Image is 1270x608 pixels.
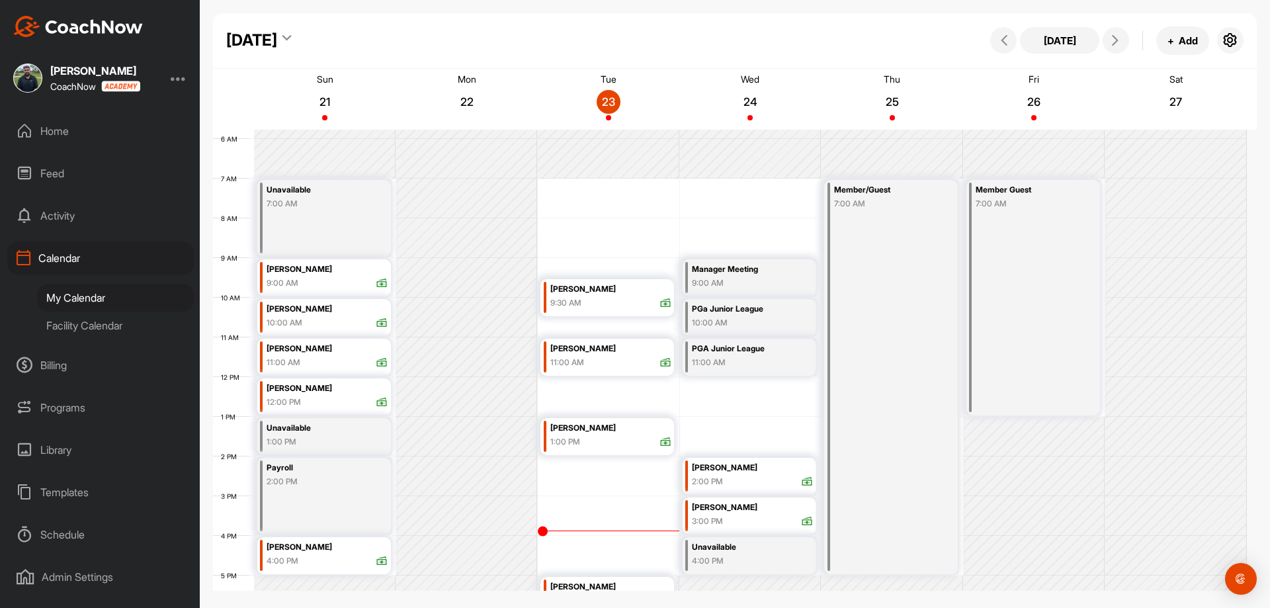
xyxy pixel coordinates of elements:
[692,500,813,515] div: [PERSON_NAME]
[267,183,368,198] div: Unavailable
[226,28,277,52] div: [DATE]
[741,73,759,85] p: Wed
[976,183,1078,198] div: Member Guest
[550,282,671,297] div: [PERSON_NAME]
[267,357,300,369] div: 11:00 AM
[213,254,251,262] div: 9 AM
[692,317,794,329] div: 10:00 AM
[692,302,794,317] div: PGa Junior League
[692,262,794,277] div: Manager Meeting
[963,69,1105,130] a: September 26, 2025
[7,199,194,232] div: Activity
[692,460,813,476] div: [PERSON_NAME]
[267,436,368,448] div: 1:00 PM
[1169,73,1183,85] p: Sat
[267,317,302,329] div: 10:00 AM
[692,515,723,527] div: 3:00 PM
[213,532,250,540] div: 4 PM
[976,198,1078,210] div: 7:00 AM
[50,65,140,76] div: [PERSON_NAME]
[1022,95,1046,109] p: 26
[692,357,794,369] div: 11:00 AM
[550,436,580,448] div: 1:00 PM
[550,341,671,357] div: [PERSON_NAME]
[317,73,333,85] p: Sun
[213,492,250,500] div: 3 PM
[267,341,388,357] div: [PERSON_NAME]
[396,69,537,130] a: September 22, 2025
[692,555,794,567] div: 4:00 PM
[7,560,194,593] div: Admin Settings
[267,381,388,396] div: [PERSON_NAME]
[213,294,253,302] div: 10 AM
[597,95,620,109] p: 23
[13,16,143,37] img: CoachNow
[213,413,249,421] div: 1 PM
[822,69,963,130] a: September 25, 2025
[213,333,252,341] div: 11 AM
[692,341,794,357] div: PGA Junior League
[1029,73,1039,85] p: Fri
[1156,26,1209,55] button: +Add
[13,64,42,93] img: square_7111fd8b1caf5f1b6506cba6672005e5.jpg
[7,518,194,551] div: Schedule
[1164,95,1188,109] p: 27
[213,175,250,183] div: 7 AM
[37,284,194,312] div: My Calendar
[267,540,388,555] div: [PERSON_NAME]
[267,262,388,277] div: [PERSON_NAME]
[7,114,194,148] div: Home
[37,312,194,339] div: Facility Calendar
[213,214,251,222] div: 8 AM
[601,73,616,85] p: Tue
[7,433,194,466] div: Library
[1167,34,1174,48] span: +
[550,580,671,595] div: [PERSON_NAME]
[538,69,679,130] a: September 23, 2025
[7,391,194,424] div: Programs
[834,198,936,210] div: 7:00 AM
[834,183,936,198] div: Member/Guest
[692,277,794,289] div: 9:00 AM
[267,555,298,567] div: 4:00 PM
[267,198,368,210] div: 7:00 AM
[458,73,476,85] p: Mon
[7,476,194,509] div: Templates
[550,357,584,369] div: 11:00 AM
[455,95,479,109] p: 22
[1225,563,1257,595] div: Open Intercom Messenger
[267,421,368,436] div: Unavailable
[679,69,821,130] a: September 24, 2025
[550,297,581,309] div: 9:30 AM
[1020,27,1099,54] button: [DATE]
[267,476,368,488] div: 2:00 PM
[7,241,194,275] div: Calendar
[692,476,723,488] div: 2:00 PM
[550,421,671,436] div: [PERSON_NAME]
[213,572,250,580] div: 5 PM
[213,135,251,143] div: 6 AM
[1105,69,1247,130] a: September 27, 2025
[254,69,396,130] a: September 21, 2025
[7,349,194,382] div: Billing
[267,277,298,289] div: 9:00 AM
[213,373,253,381] div: 12 PM
[50,81,140,92] div: CoachNow
[313,95,337,109] p: 21
[7,157,194,190] div: Feed
[738,95,762,109] p: 24
[267,302,388,317] div: [PERSON_NAME]
[267,396,301,408] div: 12:00 PM
[267,460,368,476] div: Payroll
[101,81,140,92] img: CoachNow acadmey
[880,95,904,109] p: 25
[213,453,250,460] div: 2 PM
[692,540,794,555] div: Unavailable
[884,73,900,85] p: Thu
